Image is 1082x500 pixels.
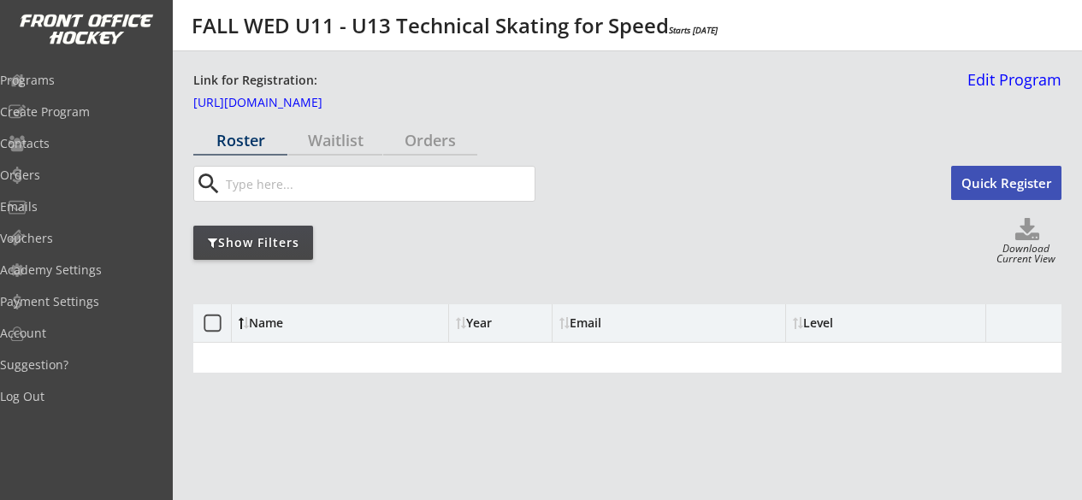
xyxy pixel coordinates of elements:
button: Click to download full roster. Your browser settings may try to block it, check your security set... [993,218,1061,244]
div: Show Filters [193,234,313,251]
div: Email [559,317,713,329]
div: FALL WED U11 - U13 Technical Skating for Speed [192,15,718,36]
div: Link for Registration: [193,72,320,90]
button: search [194,170,222,197]
div: Level [793,317,947,329]
div: Year [456,317,545,329]
a: Edit Program [961,72,1061,102]
div: Name [239,317,378,329]
button: Quick Register [951,166,1061,200]
a: [URL][DOMAIN_NAME] [193,97,364,115]
em: Starts [DATE] [669,24,718,36]
div: Roster [193,132,287,148]
img: FOH%20White%20Logo%20Transparent.png [19,14,154,45]
div: Orders [383,132,477,148]
input: Type here... [222,167,535,201]
div: Download Current View [990,244,1061,267]
div: Waitlist [288,132,382,148]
